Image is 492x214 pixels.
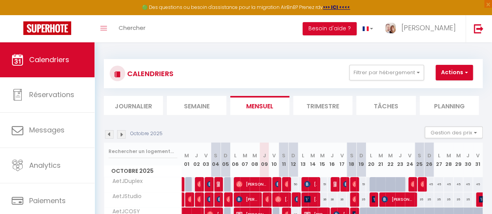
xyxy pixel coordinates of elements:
[23,21,71,35] img: Super Booking
[217,177,220,191] span: [PERSON_NAME]
[236,177,267,191] span: [PERSON_NAME]
[285,177,288,191] span: [PERSON_NAME]
[279,143,289,177] th: 11
[401,23,456,33] span: [PERSON_NAME]
[214,152,217,159] abbr: S
[303,22,357,35] button: Besoin d'aide ?
[340,152,343,159] abbr: V
[444,192,453,207] div: 35
[109,144,177,158] input: Rechercher un logement...
[466,152,469,159] abbr: J
[130,130,163,137] p: Octobre 2025
[444,177,453,191] div: 45
[320,152,325,159] abbr: M
[379,15,466,42] a: ... [PERSON_NAME]
[318,177,327,191] div: 51
[243,152,247,159] abbr: M
[119,24,145,32] span: Chercher
[436,65,473,80] button: Actions
[444,143,453,177] th: 28
[217,192,220,207] span: [PERSON_NAME]
[474,24,483,33] img: logout
[424,143,434,177] th: 26
[399,152,402,159] abbr: J
[382,192,413,207] span: [PERSON_NAME]
[29,90,74,99] span: Réservations
[453,192,463,207] div: 35
[388,152,393,159] abbr: M
[337,192,347,207] div: 36
[234,152,236,159] abbr: L
[385,22,396,34] img: ...
[265,192,268,207] span: [PERSON_NAME] [PERSON_NAME]
[356,192,366,207] div: 35
[167,96,226,115] li: Semaine
[366,143,376,177] th: 20
[327,192,337,207] div: 38
[446,152,451,159] abbr: M
[236,192,258,207] span: [PERSON_NAME]
[179,177,183,192] a: [PERSON_NAME]
[385,143,395,177] th: 22
[298,143,308,177] th: 13
[207,192,210,207] span: [PERSON_NAME]
[434,143,444,177] th: 27
[327,143,337,177] th: 16
[352,177,355,191] span: [PERSON_NAME]
[463,177,473,191] div: 45
[372,192,375,207] span: [PERSON_NAME]
[272,152,276,159] abbr: V
[191,143,201,177] th: 02
[434,177,444,191] div: 45
[201,143,211,177] th: 03
[408,152,411,159] abbr: V
[415,143,424,177] th: 25
[29,55,69,64] span: Calendriers
[221,143,230,177] th: 05
[343,177,346,191] span: [PERSON_NAME] [PERSON_NAME]
[269,143,279,177] th: 10
[259,143,269,177] th: 09
[463,192,473,207] div: 35
[230,96,289,115] li: Mensuel
[318,192,327,207] div: 36
[240,143,250,177] th: 07
[105,192,144,201] span: AetJStudio
[349,65,424,80] button: Filtrer par hébergement
[104,165,182,177] span: Octobre 2025
[323,4,350,10] a: >>> ICI <<<<
[337,143,347,177] th: 17
[395,143,405,177] th: 23
[197,177,200,191] span: [PERSON_NAME]-[PERSON_NAME]
[331,152,334,159] abbr: J
[356,96,415,115] li: Tâches
[304,192,317,207] span: [PERSON_NAME]
[293,96,352,115] li: Trimestre
[463,143,473,177] th: 30
[304,177,317,191] span: [PERSON_NAME]
[453,177,463,191] div: 45
[182,143,192,177] th: 01
[230,143,240,177] th: 06
[29,125,65,135] span: Messages
[473,177,483,191] div: 45
[104,96,163,115] li: Journalier
[456,152,460,159] abbr: M
[204,152,208,159] abbr: V
[378,152,383,159] abbr: M
[310,152,315,159] abbr: M
[275,192,287,207] span: [PERSON_NAME]
[415,192,424,207] div: 35
[438,152,440,159] abbr: L
[359,152,363,159] abbr: D
[308,143,318,177] th: 14
[207,177,210,191] span: Marine BEUDET
[291,152,295,159] abbr: D
[195,152,198,159] abbr: J
[226,192,229,207] span: [PERSON_NAME]
[275,177,278,191] span: Nolwenn LE LOUEDEC
[250,143,259,177] th: 08
[425,127,483,138] button: Gestion des prix
[184,152,189,159] abbr: M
